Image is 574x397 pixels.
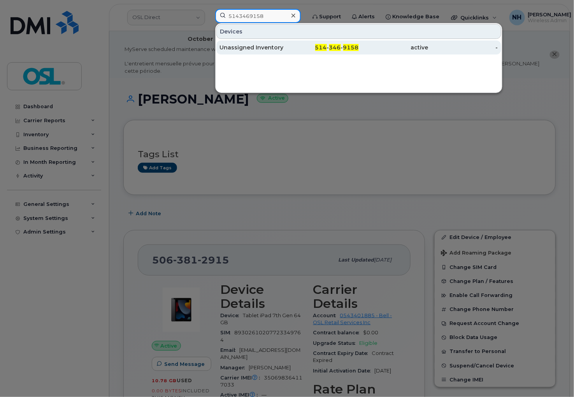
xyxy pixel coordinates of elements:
span: 514 [315,44,327,51]
div: Unassigned Inventory [219,44,289,51]
div: - - [289,44,359,51]
div: Devices [216,24,501,39]
span: 346 [329,44,341,51]
a: Unassigned Inventory514-346-9158active- [216,40,501,54]
div: - [428,44,498,51]
div: active [359,44,428,51]
span: 9158 [343,44,359,51]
